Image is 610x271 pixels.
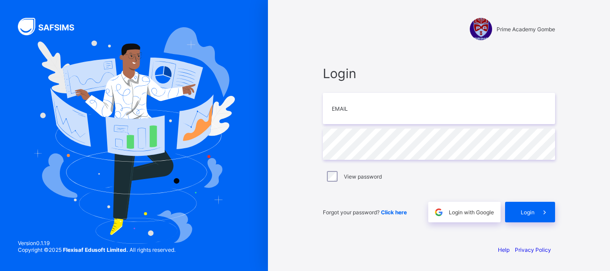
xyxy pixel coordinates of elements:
span: Login [323,66,555,81]
img: Hero Image [33,27,235,244]
a: Click here [381,209,407,216]
a: Help [498,246,510,253]
a: Privacy Policy [515,246,551,253]
span: Version 0.1.19 [18,240,175,246]
span: Forgot your password? [323,209,407,216]
label: View password [344,173,382,180]
img: google.396cfc9801f0270233282035f929180a.svg [434,207,444,217]
span: Prime Academy Gombe [497,26,555,33]
strong: Flexisaf Edusoft Limited. [63,246,128,253]
img: SAFSIMS Logo [18,18,85,35]
span: Login [521,209,535,216]
span: Login with Google [449,209,494,216]
span: Copyright © 2025 All rights reserved. [18,246,175,253]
